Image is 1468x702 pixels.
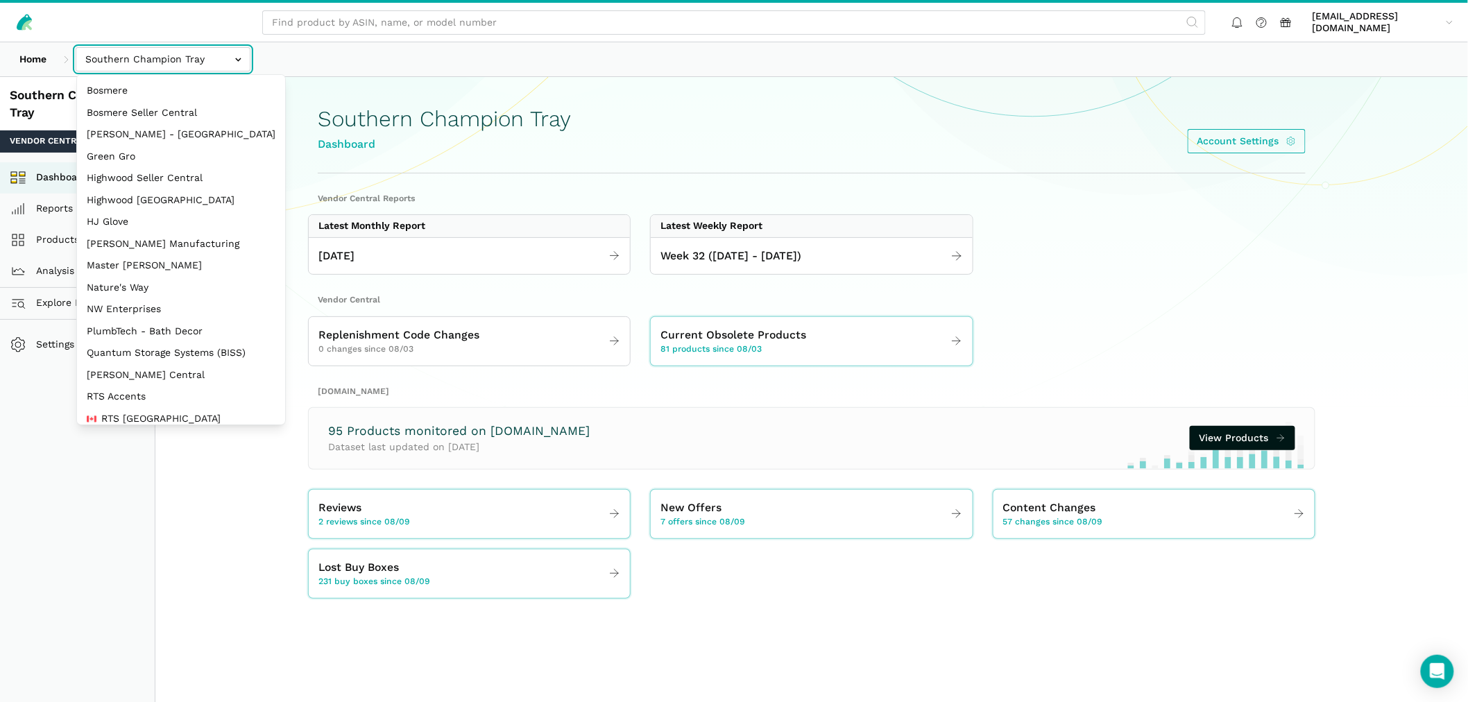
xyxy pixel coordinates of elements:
[1308,8,1458,37] a: [EMAIL_ADDRESS][DOMAIN_NAME]
[309,554,630,593] a: Lost Buy Boxes 231 buy boxes since 08/09
[309,322,630,361] a: Replenishment Code Changes 0 changes since 08/03
[318,248,355,265] span: [DATE]
[77,123,285,146] button: [PERSON_NAME] - [GEOGRAPHIC_DATA]
[318,193,1306,205] h2: Vendor Central Reports
[309,495,630,533] a: Reviews 2 reviews since 08/09
[10,47,56,71] a: Home
[309,243,630,270] a: [DATE]
[10,135,87,148] span: Vendor Central
[660,327,806,344] span: Current Obsolete Products
[77,342,285,364] button: Quantum Storage Systems (BISS)
[318,386,1306,398] h2: [DOMAIN_NAME]
[77,255,285,277] button: Master [PERSON_NAME]
[660,220,762,232] div: Latest Weekly Report
[328,422,590,440] h3: 95 Products monitored on [DOMAIN_NAME]
[318,327,479,344] span: Replenishment Code Changes
[660,499,722,517] span: New Offers
[77,364,285,386] button: [PERSON_NAME] Central
[651,243,972,270] a: Week 32 ([DATE] - [DATE])
[77,233,285,255] button: [PERSON_NAME] Manufacturing
[318,499,361,517] span: Reviews
[262,10,1206,35] input: Find product by ASIN, name, or model number
[77,320,285,343] button: PlumbTech - Bath Decor
[651,322,972,361] a: Current Obsolete Products 81 products since 08/03
[318,107,571,131] h1: Southern Champion Tray
[1188,129,1306,153] a: Account Settings
[1003,516,1103,529] span: 57 changes since 08/09
[1003,499,1096,517] span: Content Changes
[77,211,285,233] button: HJ Glove
[1190,426,1296,450] a: View Products
[10,87,145,121] div: Southern Champion Tray
[318,559,399,576] span: Lost Buy Boxes
[77,80,285,102] button: Bosmere
[77,298,285,320] button: NW Enterprises
[328,440,590,454] p: Dataset last updated on [DATE]
[318,576,430,588] span: 231 buy boxes since 08/09
[993,495,1315,533] a: Content Changes 57 changes since 08/09
[77,146,285,168] button: Green Gro
[660,516,745,529] span: 7 offers since 08/09
[1421,655,1454,688] div: Open Intercom Messenger
[660,248,801,265] span: Week 32 ([DATE] - [DATE])
[77,408,285,430] button: RTS [GEOGRAPHIC_DATA]
[1313,10,1441,35] span: [EMAIL_ADDRESS][DOMAIN_NAME]
[318,294,1306,307] h2: Vendor Central
[77,167,285,189] button: Highwood Seller Central
[318,220,425,232] div: Latest Monthly Report
[76,47,250,71] input: Southern Champion Tray
[1200,431,1269,445] span: View Products
[660,343,762,356] span: 81 products since 08/03
[77,386,285,408] button: RTS Accents
[77,277,285,299] button: Nature's Way
[15,295,97,311] span: Explore Data
[77,189,285,212] button: Highwood [GEOGRAPHIC_DATA]
[318,136,571,153] div: Dashboard
[77,102,285,124] button: Bosmere Seller Central
[651,495,972,533] a: New Offers 7 offers since 08/09
[318,516,410,529] span: 2 reviews since 08/09
[318,343,413,356] span: 0 changes since 08/03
